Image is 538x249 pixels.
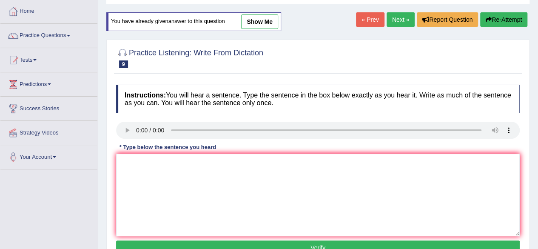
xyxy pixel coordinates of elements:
[417,12,478,27] button: Report Question
[0,121,97,142] a: Strategy Videos
[116,85,520,113] h4: You will hear a sentence. Type the sentence in the box below exactly as you hear it. Write as muc...
[0,72,97,94] a: Predictions
[125,92,166,99] b: Instructions:
[116,143,219,151] div: * Type below the sentence you heard
[0,24,97,45] a: Practice Questions
[0,145,97,166] a: Your Account
[106,12,281,31] div: You have already given answer to this question
[387,12,415,27] a: Next »
[480,12,527,27] button: Re-Attempt
[241,14,278,29] a: show me
[119,60,128,68] span: 9
[0,48,97,69] a: Tests
[356,12,384,27] a: « Prev
[0,97,97,118] a: Success Stories
[116,47,263,68] h2: Practice Listening: Write From Dictation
